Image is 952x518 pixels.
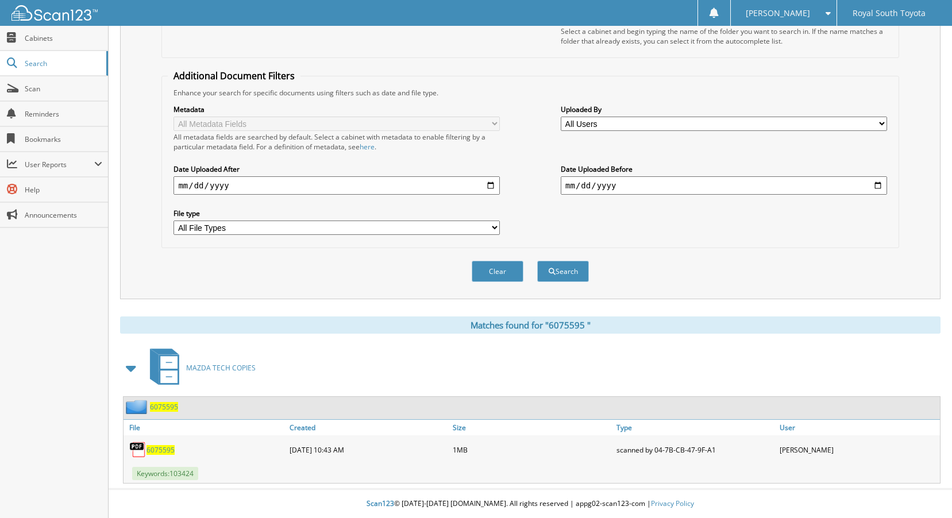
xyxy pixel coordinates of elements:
img: folder2.png [126,400,150,414]
a: Privacy Policy [651,498,694,508]
a: MAZDA TECH COPIES [143,345,256,391]
div: All metadata fields are searched by default. Select a cabinet with metadata to enable filtering b... [174,132,500,152]
a: Created [287,420,450,435]
div: scanned by 04-7B-CB-47-9F-A1 [614,438,777,461]
div: Enhance your search for specific documents using filters such as date and file type. [168,88,892,98]
a: Type [614,420,777,435]
label: Metadata [174,105,500,114]
label: File type [174,208,500,218]
div: © [DATE]-[DATE] [DOMAIN_NAME]. All rights reserved | appg02-scan123-com | [109,490,952,518]
a: here [360,142,375,152]
button: Search [537,261,589,282]
span: Scan [25,84,102,94]
div: [PERSON_NAME] [777,438,940,461]
span: Announcements [25,210,102,220]
a: User [777,420,940,435]
span: Scan123 [367,498,394,508]
div: 1MB [450,438,613,461]
img: PDF.png [129,441,147,458]
label: Uploaded By [561,105,887,114]
a: 6075595 [150,402,178,412]
a: Size [450,420,613,435]
span: Reminders [25,109,102,119]
legend: Additional Document Filters [168,69,300,82]
div: [DATE] 10:43 AM [287,438,450,461]
span: Search [25,59,101,68]
input: start [174,176,500,195]
div: Matches found for "6075595 " [120,316,941,334]
span: Bookmarks [25,134,102,144]
a: File [124,420,287,435]
span: M A Z D A T E C H C O P I E S [186,363,256,373]
label: Date Uploaded After [174,164,500,174]
span: User Reports [25,160,94,169]
iframe: Chat Widget [895,463,952,518]
button: Clear [472,261,523,282]
span: Keywords: 1 0 3 4 2 4 [132,467,198,480]
span: 6 0 7 5 5 9 5 [147,445,175,455]
span: 6 0 7 5 5 9 5 [150,402,178,412]
span: Help [25,185,102,195]
span: Cabinets [25,33,102,43]
input: end [561,176,887,195]
label: Date Uploaded Before [561,164,887,174]
span: [PERSON_NAME] [746,10,810,17]
span: Royal South Toyota [853,10,926,17]
a: 6075595 [147,445,175,455]
div: Select a cabinet and begin typing the name of the folder you want to search in. If the name match... [561,26,887,46]
img: scan123-logo-white.svg [11,5,98,21]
